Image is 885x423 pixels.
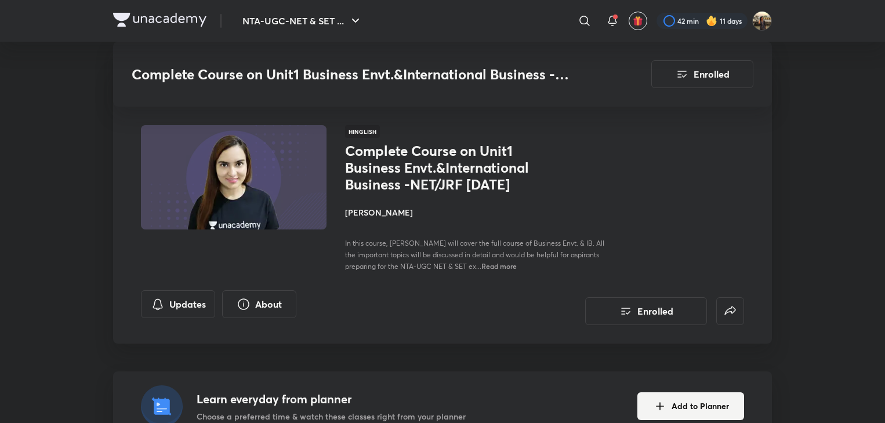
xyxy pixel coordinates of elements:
[706,15,717,27] img: streak
[197,391,466,408] h4: Learn everyday from planner
[235,9,369,32] button: NTA-UGC-NET & SET ...
[345,125,380,138] span: Hinglish
[752,11,772,31] img: Soumya singh
[113,13,206,27] img: Company Logo
[716,297,744,325] button: false
[481,261,517,271] span: Read more
[141,290,215,318] button: Updates
[585,297,707,325] button: Enrolled
[113,13,206,30] a: Company Logo
[197,410,466,422] p: Choose a preferred time & watch these classes right from your planner
[345,206,605,218] h4: [PERSON_NAME]
[651,60,753,88] button: Enrolled
[345,239,604,271] span: In this course, [PERSON_NAME] will cover the full course of Business Envt. & IB. All the importan...
[633,16,643,26] img: avatar
[345,143,535,192] h1: Complete Course on Unit1 Business Envt.&International Business -NET/JRF [DATE]
[132,66,586,83] h3: Complete Course on Unit1 Business Envt.&International Business -NET/JRF [DATE]
[637,392,744,420] button: Add to Planner
[629,12,647,30] button: avatar
[139,124,328,231] img: Thumbnail
[222,290,296,318] button: About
